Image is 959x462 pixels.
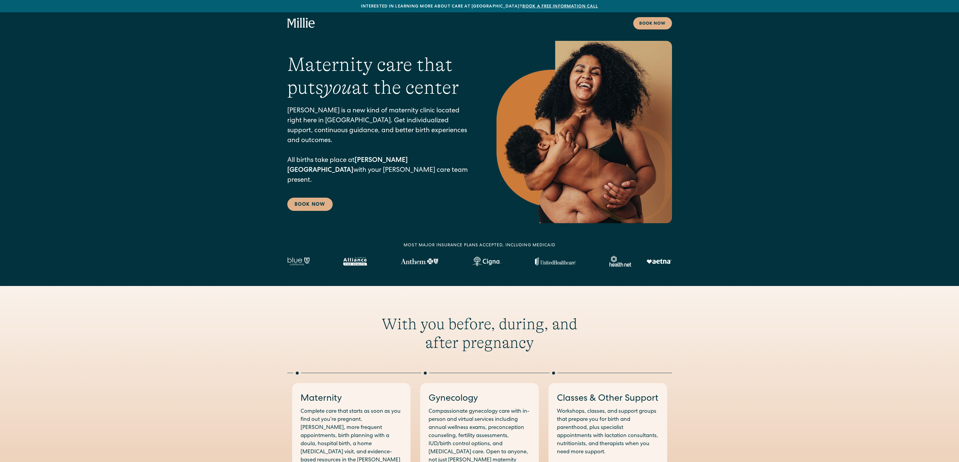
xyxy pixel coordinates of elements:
h1: Maternity care that puts at the center [287,53,472,99]
a: Book Now [287,198,333,211]
h2: With you before, during, and after pregnancy [364,315,595,352]
p: [PERSON_NAME] is a new kind of maternity clinic located right here in [GEOGRAPHIC_DATA]. Get indi... [287,106,472,186]
img: Anthem Logo [401,258,438,264]
div: MOST MAJOR INSURANCE PLANS ACCEPTED, INCLUDING MEDICAID [404,242,555,249]
em: you [323,77,352,98]
img: Aetna logo [646,259,672,264]
h3: Maternity [301,393,402,405]
h3: Gynecology [429,393,530,405]
h3: Classes & Other Support [557,393,659,405]
div: Book now [639,21,666,27]
a: home [287,18,315,29]
img: Blue California logo [287,257,310,266]
img: Healthnet logo [609,256,632,267]
p: Workshops, classes, and support groups that prepare you for birth and parenthood, plus specialist... [557,408,659,456]
a: Book now [633,17,672,29]
a: Book a free information call [522,5,598,9]
img: United Healthcare logo [535,257,576,266]
img: Smiling mother with her baby in arms, celebrating body positivity and the nurturing bond of postp... [496,41,672,223]
img: Alameda Alliance logo [343,257,367,266]
img: Cigna logo [472,257,501,266]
